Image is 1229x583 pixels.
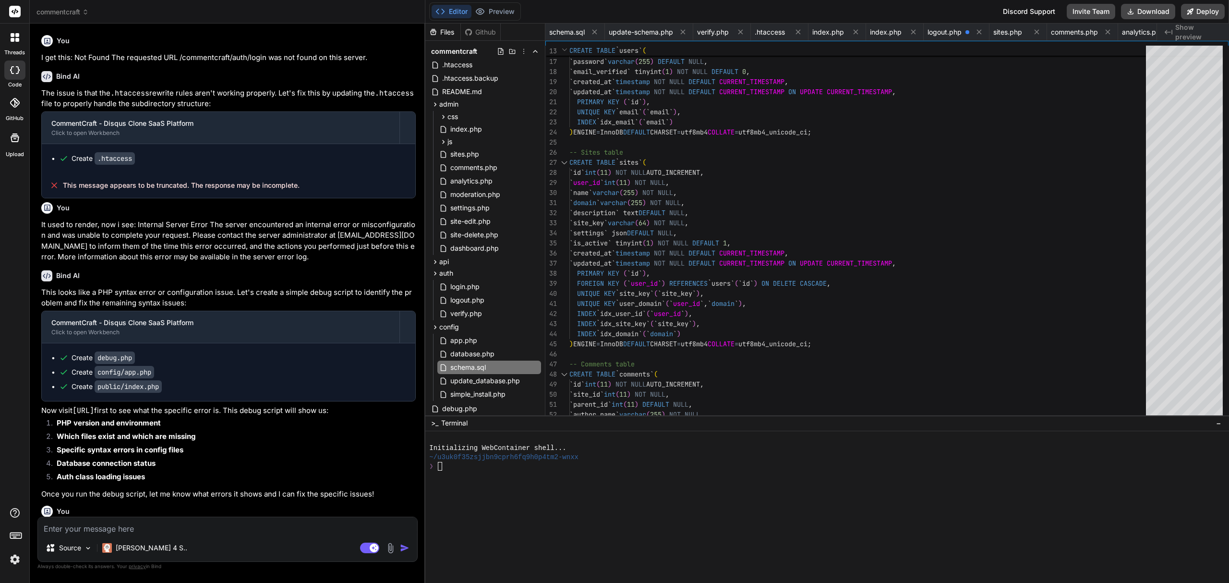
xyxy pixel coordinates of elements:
[723,239,727,247] span: 1
[615,249,650,257] span: timestamp
[627,279,631,288] span: `
[807,128,811,136] span: ;
[700,289,704,298] span: ,
[449,216,492,227] span: site-edit.php
[425,27,460,37] div: Files
[110,88,149,98] code: .htaccess
[51,119,390,128] div: CommentCraft - Disqus Clone SaaS Platform
[928,27,962,37] span: logout.php
[650,239,654,247] span: )
[36,7,89,17] span: commentcraft
[569,229,627,237] span: `settings` json
[558,158,570,168] div: Click to collapse the range.
[615,87,650,96] span: timestamp
[569,239,642,247] span: `is_active` tinyint
[800,87,823,96] span: UPDATE
[604,289,615,298] span: KEY
[596,118,639,126] span: `idx_email`
[545,279,557,289] div: 39
[608,279,619,288] span: KEY
[654,289,658,298] span: (
[4,49,25,57] label: threads
[673,239,688,247] span: NULL
[596,46,615,55] span: TABLE
[1051,27,1098,37] span: comments.php
[449,243,500,254] span: dashboard.php
[84,544,92,552] img: Pick Models
[665,198,681,207] span: NULL
[577,269,604,278] span: PRIMARY
[892,87,896,96] span: ,
[623,269,627,278] span: (
[654,259,665,267] span: NOT
[545,168,557,178] div: 28
[609,27,673,37] span: update-schema.php
[993,27,1022,37] span: sites.php
[569,46,592,55] span: CREATE
[704,299,708,308] span: ,
[654,219,665,227] span: NOT
[800,259,823,267] span: UPDATE
[631,168,646,177] span: NULL
[654,309,681,318] span: user_id
[545,57,557,67] div: 17
[439,257,449,267] span: api
[619,178,627,187] span: 11
[669,259,685,267] span: NULL
[615,108,642,116] span: `email`
[688,57,704,66] span: NULL
[1216,418,1221,428] span: −
[742,67,746,76] span: 0
[545,178,557,188] div: 29
[719,249,784,257] span: CURRENT_TIMESTAMP
[449,189,501,200] span: moderation.php
[642,269,646,278] span: )
[569,87,615,96] span: `updated_at`
[596,168,600,177] span: (
[646,219,650,227] span: )
[545,188,557,198] div: 30
[669,118,673,126] span: )
[577,108,600,116] span: UNIQUE
[650,309,654,318] span: `
[665,299,669,308] span: (
[577,118,596,126] span: INDEX
[604,178,615,187] span: int
[669,279,708,288] span: REFERENCES
[870,27,902,37] span: index.php
[681,309,685,318] span: `
[623,128,650,136] span: DEFAULT
[569,188,592,197] span: `name`
[677,128,681,136] span: =
[738,299,742,308] span: )
[677,67,688,76] span: NOT
[545,208,557,218] div: 32
[711,67,738,76] span: DEFAULT
[642,118,669,126] span: `email`
[615,289,654,298] span: `site_key`
[577,289,600,298] span: UNIQUE
[439,268,453,278] span: auth
[619,188,623,197] span: (
[441,86,483,97] span: README.md
[1121,4,1175,19] button: Download
[623,279,627,288] span: (
[639,208,665,217] span: DEFAULT
[635,178,646,187] span: NOT
[608,269,619,278] span: KEY
[673,108,677,116] span: )
[662,279,665,288] span: )
[658,57,685,66] span: DEFAULT
[639,57,650,66] span: 255
[432,5,471,18] button: Editor
[673,188,677,197] span: ,
[577,279,604,288] span: FOREIGN
[569,158,592,167] span: CREATE
[8,81,22,89] label: code
[685,208,688,217] span: ,
[545,147,557,158] div: 26
[746,67,750,76] span: ,
[600,168,608,177] span: 11
[627,269,642,278] span: `id`
[642,108,646,116] span: (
